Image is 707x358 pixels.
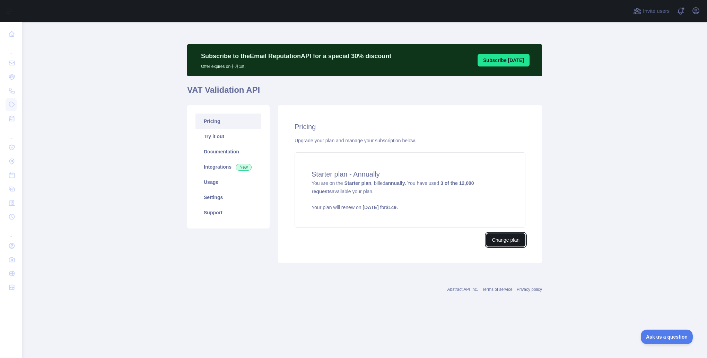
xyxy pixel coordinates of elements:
h4: Starter plan - Annually [312,169,508,179]
p: Offer expires on 十月 1st. [201,61,391,69]
strong: [DATE] [363,205,378,210]
p: Your plan will renew on for [312,204,508,211]
div: Upgrade your plan and manage your subscription below. [295,137,525,144]
a: Privacy policy [517,287,542,292]
strong: 3 of the 12,000 requests [312,180,474,194]
a: Documentation [195,144,261,159]
a: Try it out [195,129,261,144]
button: Subscribe [DATE] [478,54,530,66]
div: ... [6,224,17,238]
a: Support [195,205,261,220]
a: Abstract API Inc. [447,287,478,292]
a: Integrations New [195,159,261,174]
a: Terms of service [482,287,512,292]
h1: VAT Validation API [187,84,542,101]
a: Pricing [195,114,261,129]
button: Invite users [632,6,671,17]
span: Invite users [643,7,670,15]
div: ... [6,126,17,140]
h2: Pricing [295,122,525,132]
a: Usage [195,174,261,190]
span: New [236,164,252,171]
p: Subscribe to the Email Reputation API for a special 30 % discount [201,51,391,61]
strong: Starter plan [344,180,371,186]
span: You are on the , billed You have used available your plan. [312,180,508,211]
div: ... [6,42,17,55]
strong: $ 149 . [386,205,398,210]
a: Settings [195,190,261,205]
strong: annually. [385,180,406,186]
iframe: Toggle Customer Support [641,330,693,344]
button: Change plan [486,233,525,247]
